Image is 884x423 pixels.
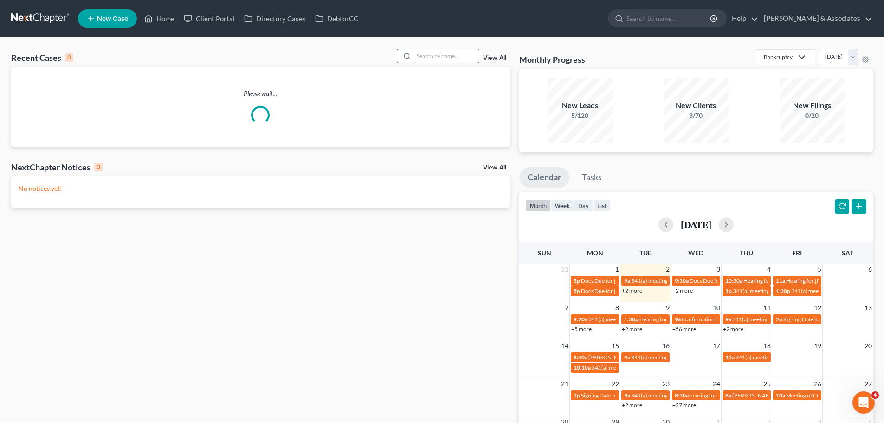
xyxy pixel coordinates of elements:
[560,340,569,351] span: 14
[736,354,825,361] span: 341(a) meeting for [PERSON_NAME]
[581,392,719,399] span: Signing Date for [PERSON_NAME] and [PERSON_NAME]
[725,277,742,284] span: 10:30a
[727,10,758,27] a: Help
[672,402,696,409] a: +27 more
[780,100,845,111] div: New Filings
[140,10,179,27] a: Home
[764,53,793,61] div: Bankruptcy
[551,199,574,212] button: week
[614,264,620,275] span: 1
[587,249,603,257] span: Mon
[574,277,580,284] span: 5p
[852,391,875,414] iframe: Intercom live chat
[716,264,721,275] span: 3
[661,378,671,390] span: 23
[762,340,772,351] span: 18
[776,287,790,294] span: 1:30p
[611,378,620,390] span: 22
[664,111,729,120] div: 3/70
[723,325,743,332] a: +2 more
[560,264,569,275] span: 31
[581,277,658,284] span: Docs Due for [PERSON_NAME]
[732,316,822,323] span: 341(a) meeting for [PERSON_NAME]
[759,10,872,27] a: [PERSON_NAME] & Associates
[11,89,510,98] p: Please wait...
[864,340,873,351] span: 20
[813,340,822,351] span: 19
[574,287,580,294] span: 5p
[11,162,103,173] div: NextChapter Notices
[483,55,506,61] a: View All
[622,325,642,332] a: +2 more
[725,316,731,323] span: 9a
[740,249,753,257] span: Thu
[574,199,593,212] button: day
[526,199,551,212] button: month
[574,167,610,188] a: Tasks
[11,52,73,63] div: Recent Cases
[65,53,73,62] div: 0
[864,378,873,390] span: 27
[664,100,729,111] div: New Clients
[626,10,711,27] input: Search by name...
[681,220,711,229] h2: [DATE]
[624,277,630,284] span: 9a
[631,354,721,361] span: 341(a) meeting for [PERSON_NAME]
[564,302,569,313] span: 7
[675,277,689,284] span: 9:30a
[593,199,611,212] button: list
[624,316,639,323] span: 1:30p
[414,49,479,63] input: Search by name...
[665,264,671,275] span: 2
[665,302,671,313] span: 9
[574,354,587,361] span: 8:30a
[661,340,671,351] span: 16
[631,277,721,284] span: 341(a) meeting for [PERSON_NAME]
[791,287,881,294] span: 341(a) meeting for [PERSON_NAME]
[725,392,731,399] span: 8a
[581,287,658,294] span: Docs Due for [PERSON_NAME]
[622,287,642,294] a: +2 more
[780,111,845,120] div: 0/20
[592,364,800,371] span: 341(a) meeting for [PERSON_NAME] & [PERSON_NAME] Northern-[PERSON_NAME]
[776,316,782,323] span: 2p
[179,10,239,27] a: Client Portal
[732,392,800,399] span: [PERSON_NAME] - Criminal
[725,354,735,361] span: 10a
[639,316,712,323] span: Hearing for [PERSON_NAME]
[672,325,696,332] a: +56 more
[519,54,585,65] h3: Monthly Progress
[733,287,867,294] span: 341(a) meeting for [PERSON_NAME] [PERSON_NAME]
[864,302,873,313] span: 13
[675,316,681,323] span: 9a
[766,264,772,275] span: 4
[483,164,506,171] a: View All
[639,249,652,257] span: Tue
[19,184,503,193] p: No notices yet!
[871,391,879,399] span: 4
[712,378,721,390] span: 24
[548,111,613,120] div: 5/120
[725,287,732,294] span: 1p
[817,264,822,275] span: 5
[611,340,620,351] span: 15
[762,378,772,390] span: 25
[776,392,785,399] span: 10a
[631,392,721,399] span: 341(a) meeting for [PERSON_NAME]
[622,402,642,409] a: +2 more
[813,378,822,390] span: 26
[614,302,620,313] span: 8
[786,277,858,284] span: Hearing for [PERSON_NAME]
[813,302,822,313] span: 12
[867,264,873,275] span: 6
[574,316,587,323] span: 9:20a
[688,249,703,257] span: Wed
[574,364,591,371] span: 10:10a
[94,163,103,171] div: 0
[776,277,785,284] span: 11a
[712,340,721,351] span: 17
[624,392,630,399] span: 9a
[548,100,613,111] div: New Leads
[560,378,569,390] span: 21
[672,287,693,294] a: +2 more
